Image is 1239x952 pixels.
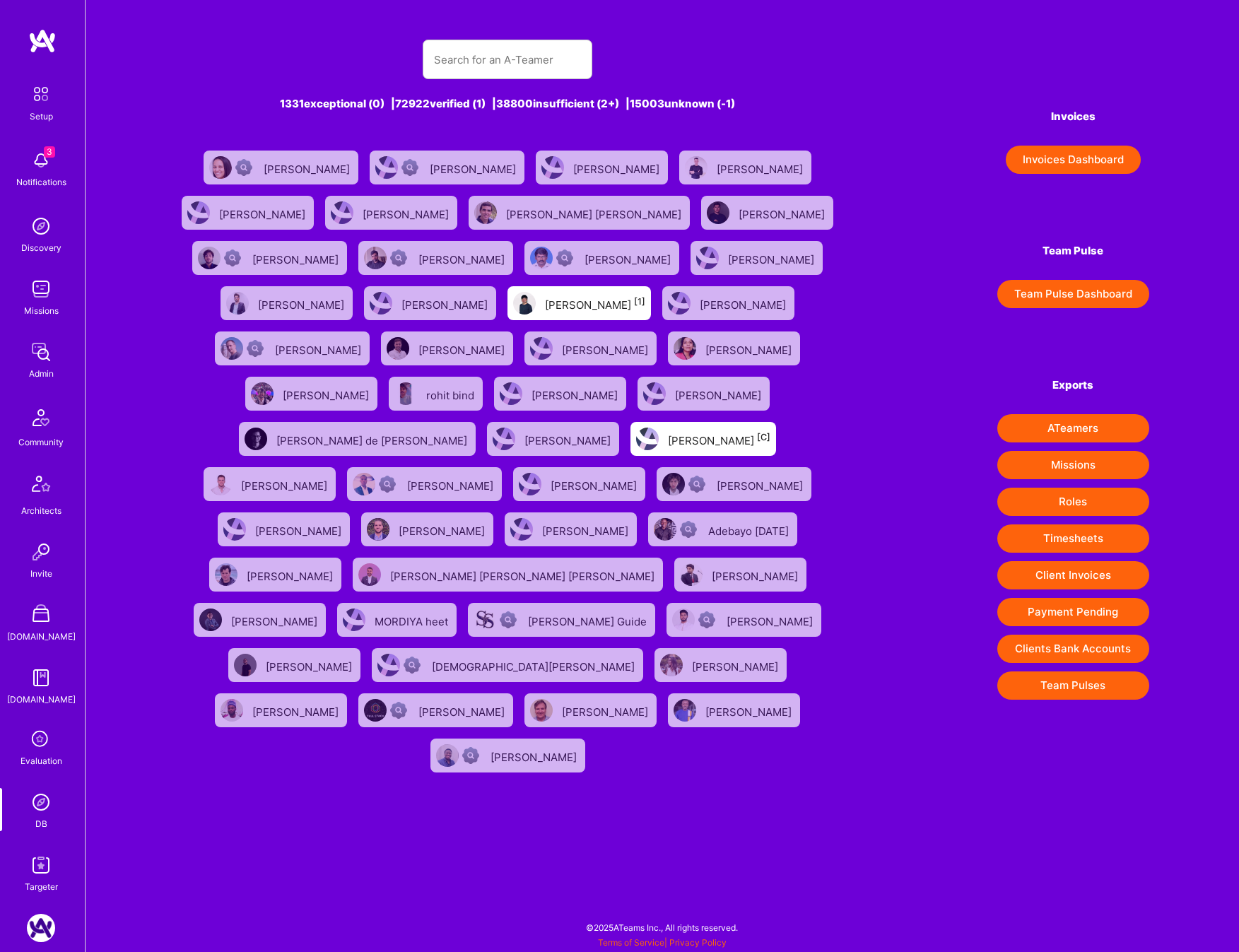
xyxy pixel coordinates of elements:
img: Not Scrubbed [390,249,407,266]
img: User Avatar [199,609,222,631]
div: [PERSON_NAME] [692,656,781,674]
img: User Avatar [474,609,496,631]
img: Not Scrubbed [556,249,573,266]
div: [PERSON_NAME] [283,384,372,403]
a: User Avatar[PERSON_NAME] [223,642,366,688]
img: discovery [27,212,55,240]
div: Missions [24,303,59,318]
img: teamwork [27,275,55,303]
img: User Avatar [245,428,267,450]
div: [PERSON_NAME] [532,384,621,403]
div: [PERSON_NAME] [551,475,640,493]
div: [PERSON_NAME] [727,611,816,629]
img: User Avatar [643,382,666,405]
a: User AvatarNot Scrubbed[PERSON_NAME] [519,235,685,281]
div: [PERSON_NAME] [728,249,817,267]
div: [PERSON_NAME] [255,520,344,539]
img: User Avatar [353,473,375,495]
a: User Avatar[PERSON_NAME] [669,552,812,597]
img: User Avatar [519,473,541,495]
a: User Avatar[PERSON_NAME] [212,507,356,552]
div: [PERSON_NAME] [247,565,336,584]
a: User Avatar[PERSON_NAME] [695,190,839,235]
a: User Avatar[PERSON_NAME] [519,326,662,371]
div: [PERSON_NAME] [562,701,651,719]
a: User Avatar[PERSON_NAME] [685,235,828,281]
a: User Avatar[PERSON_NAME] de [PERSON_NAME] [233,416,481,462]
button: Missions [997,451,1149,479]
img: User Avatar [696,247,719,269]
div: [PERSON_NAME] [258,294,347,312]
a: User Avatar[PERSON_NAME] [481,416,625,462]
img: bell [27,146,55,175]
img: Skill Targeter [27,851,55,879]
img: User Avatar [541,156,564,179]
div: [PERSON_NAME] [430,158,519,177]
a: User Avatar[PERSON_NAME] [176,190,319,235]
a: User Avatar[PERSON_NAME] [649,642,792,688]
img: User Avatar [364,699,387,722]
button: Payment Pending [997,598,1149,626]
div: [PERSON_NAME] [491,746,580,765]
div: [PERSON_NAME] [542,520,631,539]
a: User AvatarNot Scrubbed[PERSON_NAME] [353,235,519,281]
img: User Avatar [223,518,246,541]
img: User Avatar [387,337,409,360]
h4: Invoices [997,110,1149,123]
a: User Avatar[PERSON_NAME] [188,597,331,642]
a: User Avatarrohit bind [383,371,488,416]
img: User Avatar [436,744,459,767]
div: [PERSON_NAME] de [PERSON_NAME] [276,430,470,448]
img: User Avatar [331,201,353,224]
a: User Avatar[PERSON_NAME] [240,371,383,416]
span: 3 [44,146,55,158]
img: User Avatar [660,654,683,676]
sup: [C] [757,432,770,442]
a: User Avatar[PERSON_NAME] [662,326,806,371]
div: Targeter [25,879,58,894]
img: User Avatar [674,337,696,360]
img: User Avatar [680,563,703,586]
img: Not Scrubbed [500,611,517,628]
button: Team Pulses [997,671,1149,700]
div: [PERSON_NAME] [418,249,507,267]
img: User Avatar [375,156,398,179]
button: Team Pulse Dashboard [997,280,1149,308]
a: User AvatarNot Scrubbed[PERSON_NAME] [651,462,817,507]
div: [PERSON_NAME] [705,701,794,719]
div: Evaluation [20,753,62,768]
a: User AvatarMORDIYA heet [331,597,462,642]
img: User Avatar [674,699,696,722]
div: [PERSON_NAME] [573,158,662,177]
button: Clients Bank Accounts [997,635,1149,663]
a: User AvatarNot Scrubbed[PERSON_NAME] [341,462,507,507]
img: User Avatar [215,563,237,586]
div: Setup [30,109,53,124]
a: A.Team: Google Calendar Integration Testing [23,914,59,942]
img: User Avatar [209,473,232,495]
button: Timesheets [997,524,1149,553]
img: Not Scrubbed [698,611,715,628]
div: [PERSON_NAME] [231,611,320,629]
div: 1331 exceptional (0) | 72922 verified (1) | 38800 insufficient (2+) | 15003 unknown (-1) [175,96,840,111]
div: © 2025 ATeams Inc., All rights reserved. [85,910,1239,945]
a: User Avatar[PERSON_NAME] [530,145,674,190]
div: [PERSON_NAME] [219,204,308,222]
div: [PERSON_NAME] [524,430,613,448]
div: [PERSON_NAME] [264,158,353,177]
a: User Avatar[PERSON_NAME] [674,145,817,190]
a: User AvatarNot Scrubbed[PERSON_NAME] [187,235,353,281]
img: User Avatar [226,292,249,315]
div: [PERSON_NAME] [712,565,801,584]
div: Admin [29,366,54,381]
img: User Avatar [198,247,221,269]
img: Community [24,401,58,435]
div: [PERSON_NAME] [545,294,645,312]
div: [PERSON_NAME] [407,475,496,493]
img: Not Scrubbed [401,159,418,176]
img: A.Team: Google Calendar Integration Testing [27,914,55,942]
img: guide book [27,664,55,692]
div: [PERSON_NAME] [275,339,364,358]
img: User Avatar [367,518,389,541]
span: | [598,937,727,948]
